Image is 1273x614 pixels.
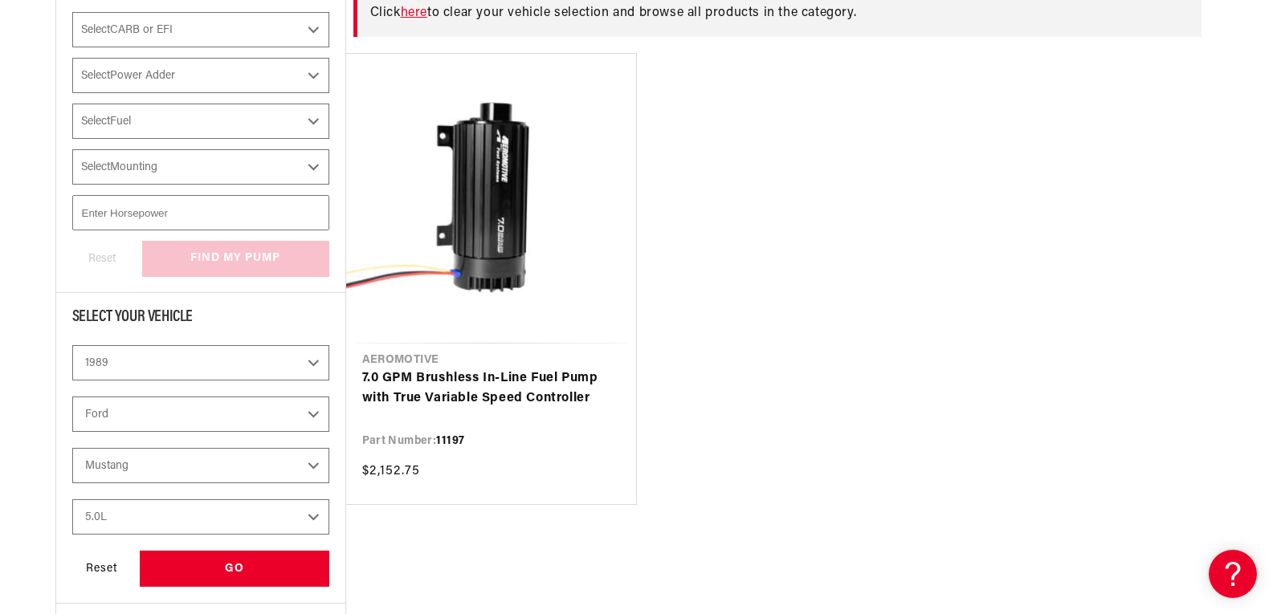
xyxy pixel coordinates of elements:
[72,12,329,47] select: CARB or EFI
[72,58,329,93] select: Power Adder
[72,345,329,380] select: Year
[72,448,329,483] select: Model
[72,499,329,535] select: Engine
[362,368,620,409] a: 7.0 GPM Brushless In-Line Fuel Pump with True Variable Speed Controller
[72,396,329,432] select: Make
[72,149,329,185] select: Mounting
[72,551,132,587] div: Reset
[140,551,329,587] div: GO
[72,104,329,139] select: Fuel
[72,309,329,329] div: Select Your Vehicle
[72,195,329,230] input: Enter Horsepower
[401,6,427,19] a: here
